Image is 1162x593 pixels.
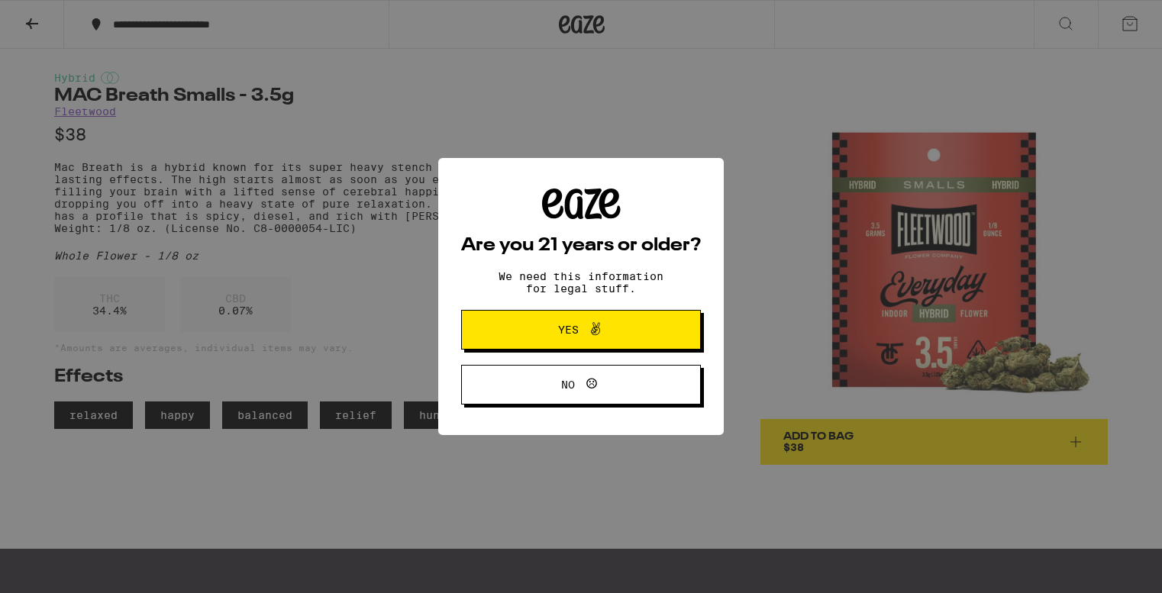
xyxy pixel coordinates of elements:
[461,365,701,404] button: No
[558,324,579,335] span: Yes
[461,310,701,350] button: Yes
[561,379,575,390] span: No
[461,237,701,255] h2: Are you 21 years or older?
[9,11,110,23] span: Hi. Need any help?
[486,270,676,295] p: We need this information for legal stuff.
